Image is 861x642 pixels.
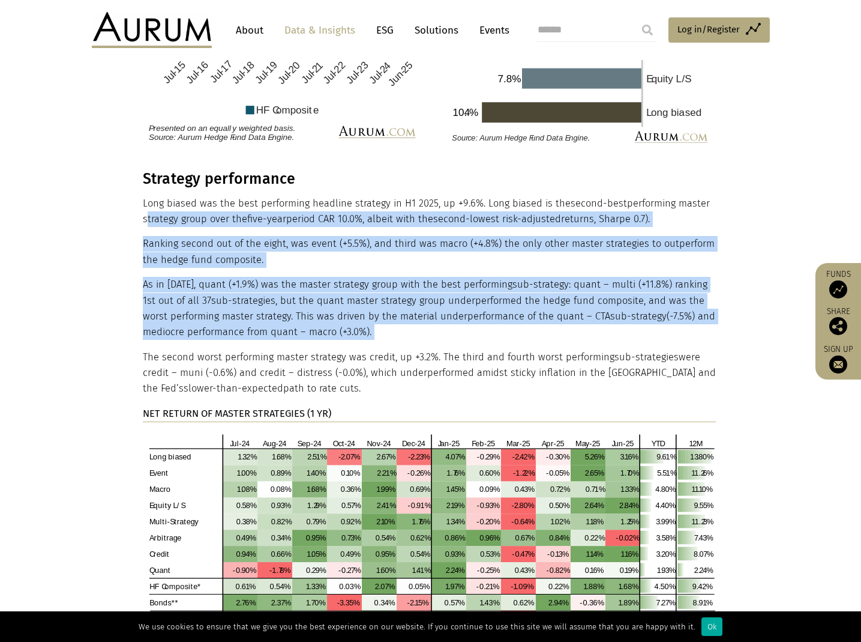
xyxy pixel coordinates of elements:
[433,213,499,225] span: second-lowest
[230,19,269,41] a: About
[571,198,627,209] span: second-best
[614,351,679,363] span: sub-strategies
[821,344,855,374] a: Sign up
[821,307,855,335] div: Share
[829,356,847,374] img: Sign up to our newsletter
[701,617,722,636] div: Ok
[278,19,361,41] a: Data & Insights
[677,22,740,37] span: Log in/Register
[473,19,509,41] a: Events
[143,277,716,341] p: As in [DATE], quant (+1.9%) was the master strategy group with the best performing : quant – mult...
[143,236,716,268] p: Ranking second out of the eight, was event (+5.5%), and third was macro (+4.8%) the only other ma...
[829,317,847,335] img: Share this post
[143,408,331,419] strong: NET RETURN OF MASTER STRATEGIES (1 YR)
[143,196,716,228] p: Long biased was the best performing headline strategy in H1 2025, up +9.6%. Long biased is the pe...
[829,280,847,298] img: Access Funds
[409,19,464,41] a: Solutions
[143,350,716,397] p: The second worst performing master strategy was credit, up +3.2%. The third and fourth worst perf...
[92,12,212,48] img: Aurum
[211,295,275,306] span: sub-strategies
[610,310,667,322] span: sub-strategy
[821,269,855,298] a: Funds
[184,383,283,394] span: slower-than-expected
[502,213,561,225] span: risk-adjusted
[635,18,659,42] input: Submit
[143,170,716,188] h3: Strategy performance
[668,17,770,43] a: Log in/Register
[370,19,400,41] a: ESG
[247,213,286,225] span: five-year
[512,279,569,290] span: sub-strategy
